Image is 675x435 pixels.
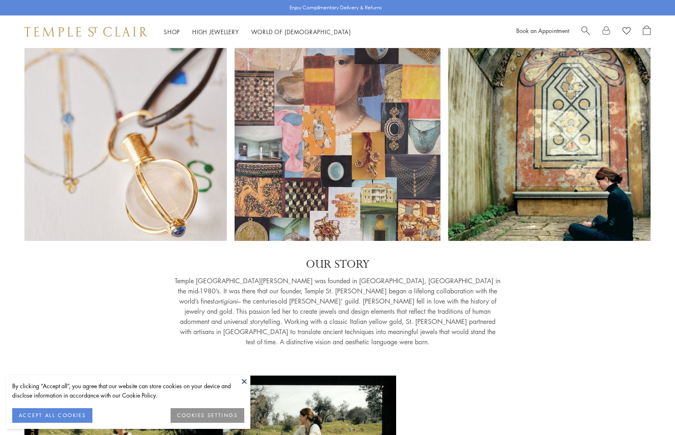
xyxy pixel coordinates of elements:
p: Temple [GEOGRAPHIC_DATA][PERSON_NAME] was founded in [GEOGRAPHIC_DATA], [GEOGRAPHIC_DATA] in the ... [175,276,500,347]
p: Enjoy Complimentary Delivery & Returns [289,4,382,12]
div: By clicking “Accept all”, you agree that our website can store cookies on your device and disclos... [12,381,244,400]
iframe: Gorgias live chat messenger [634,397,667,427]
nav: Main navigation [164,27,351,37]
a: World of [DEMOGRAPHIC_DATA]World of [DEMOGRAPHIC_DATA] [251,28,351,36]
a: Open Shopping Bag [643,26,651,38]
a: High JewelleryHigh Jewellery [192,28,239,36]
a: Search [581,26,590,38]
button: COOKIES SETTINGS [171,408,244,423]
img: Temple St. Clair [24,27,147,37]
button: ACCEPT ALL COOKIES [12,408,92,423]
a: Book an Appointment [516,26,569,35]
p: OUR STORY [175,257,500,272]
em: artigiani [215,297,237,306]
a: ShopShop [164,28,180,36]
a: View Wishlist [622,26,631,38]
